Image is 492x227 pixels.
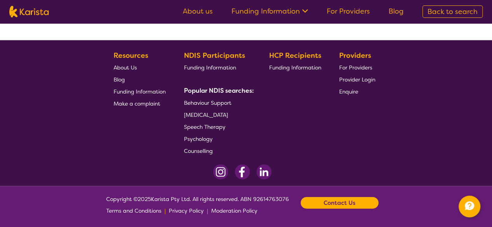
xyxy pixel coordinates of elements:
a: For Providers [327,7,370,16]
p: | [207,205,208,217]
a: Psychology [184,133,251,145]
span: Blog [114,76,125,83]
span: Privacy Policy [169,207,204,214]
a: Terms and Conditions [106,205,161,217]
a: Speech Therapy [184,121,251,133]
a: Blog [389,7,404,16]
img: Instagram [213,165,228,180]
a: Back to search [422,5,483,18]
span: [MEDICAL_DATA] [184,111,228,118]
a: Counselling [184,145,251,157]
img: Facebook [235,165,250,180]
a: Blog [114,73,166,85]
span: Funding Information [114,88,166,95]
img: Karista logo [9,6,49,17]
span: Funding Information [184,64,236,71]
a: Funding Information [269,61,321,73]
a: Funding Information [114,85,166,97]
b: NDIS Participants [184,51,245,60]
span: Enquire [339,88,358,95]
a: Enquire [339,85,375,97]
b: HCP Recipients [269,51,321,60]
span: Make a complaint [114,100,160,107]
a: Make a complaint [114,97,166,109]
span: Counselling [184,147,213,154]
a: For Providers [339,61,375,73]
span: Copyright © 2025 Karista Pty Ltd. All rights reserved. ABN 92614763076 [106,193,289,217]
span: Provider Login [339,76,375,83]
b: Contact Us [324,197,355,209]
b: Resources [114,51,148,60]
a: Moderation Policy [211,205,257,217]
span: About Us [114,64,137,71]
span: Funding Information [269,64,321,71]
button: Channel Menu [459,196,480,217]
span: Psychology [184,135,213,142]
span: Back to search [427,7,478,16]
span: For Providers [339,64,372,71]
a: About Us [114,61,166,73]
img: LinkedIn [256,165,271,180]
span: Moderation Policy [211,207,257,214]
a: Funding Information [231,7,308,16]
p: | [165,205,166,217]
a: About us [183,7,213,16]
a: Privacy Policy [169,205,204,217]
b: Providers [339,51,371,60]
b: Popular NDIS searches: [184,87,254,95]
span: Speech Therapy [184,123,226,130]
a: [MEDICAL_DATA] [184,109,251,121]
a: Funding Information [184,61,251,73]
span: Behaviour Support [184,99,231,106]
span: Terms and Conditions [106,207,161,214]
a: Provider Login [339,73,375,85]
a: Behaviour Support [184,97,251,109]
